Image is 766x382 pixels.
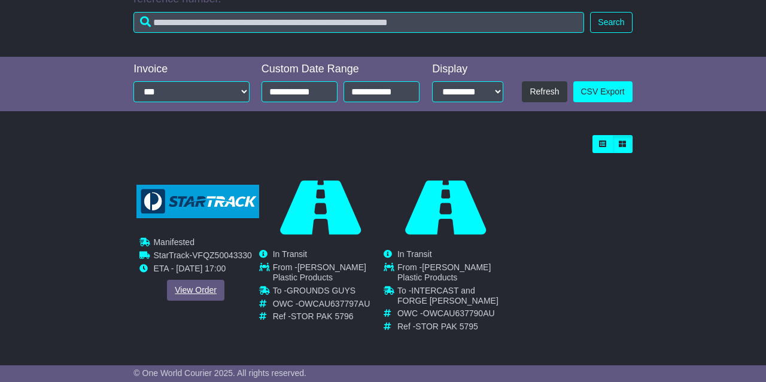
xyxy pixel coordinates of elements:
td: OWC - [397,308,507,322]
span: STOR PAK 5795 [415,322,478,331]
span: ETA - [DATE] 17:00 [154,264,226,273]
td: From - [273,262,382,286]
span: OWCAU637797AU [298,299,370,308]
button: Search [590,12,632,33]
div: Custom Date Range [262,63,420,76]
span: [PERSON_NAME] Plastic Products [273,262,366,282]
button: Refresh [522,81,567,102]
span: OWCAU637790AU [423,308,495,318]
span: GROUNDS GUYS [287,286,355,295]
span: [PERSON_NAME] Plastic Products [397,262,491,282]
td: From - [397,262,507,286]
div: Display [432,63,503,76]
span: VFQZ50043330 [193,250,253,260]
span: Manifested [154,237,194,247]
a: View Order [168,280,225,301]
div: Invoice [133,63,249,76]
td: To - [397,286,507,309]
img: GetCarrierServiceLogo [136,185,260,218]
td: To - [273,286,382,299]
span: In Transit [273,249,308,259]
span: In Transit [397,249,432,259]
td: Ref - [273,311,382,322]
span: STOR PAK 5796 [291,311,354,321]
span: INTERCAST and FORGE [PERSON_NAME] [397,286,498,305]
span: StarTrack [154,250,190,260]
td: OWC - [273,299,382,312]
td: Ref - [397,322,507,332]
span: © One World Courier 2025. All rights reserved. [133,368,306,378]
td: - [154,250,252,264]
a: CSV Export [573,81,633,102]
